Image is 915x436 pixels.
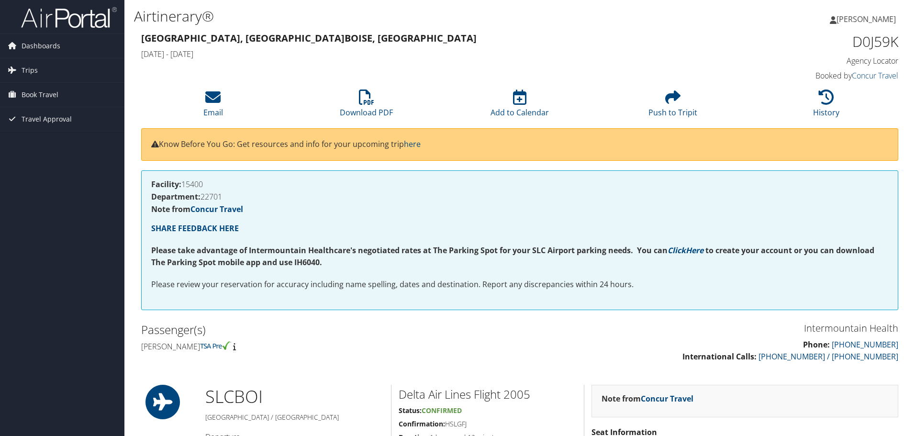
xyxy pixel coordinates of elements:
[399,386,577,402] h2: Delta Air Lines Flight 2005
[151,223,239,234] a: SHARE FEEDBACK HERE
[682,351,757,362] strong: International Calls:
[205,385,384,409] h1: SLC BOI
[830,5,905,34] a: [PERSON_NAME]
[759,351,898,362] a: [PHONE_NUMBER] / [PHONE_NUMBER]
[720,32,898,52] h1: D0J59K
[527,322,898,335] h3: Intermountain Health
[648,95,697,118] a: Push to Tripit
[720,70,898,81] h4: Booked by
[720,56,898,66] h4: Agency Locator
[141,341,513,352] h4: [PERSON_NAME]
[151,245,668,256] strong: Please take advantage of Intermountain Healthcare's negotiated rates at The Parking Spot for your...
[200,341,231,350] img: tsa-precheck.png
[151,204,243,214] strong: Note from
[340,95,393,118] a: Download PDF
[134,6,648,26] h1: Airtinerary®
[190,204,243,214] a: Concur Travel
[668,245,686,256] a: Click
[803,339,830,350] strong: Phone:
[852,70,898,81] a: Concur Travel
[22,83,58,107] span: Book Travel
[399,419,577,429] h5: HSLGFJ
[22,34,60,58] span: Dashboards
[151,138,888,151] p: Know Before You Go: Get resources and info for your upcoming trip
[22,107,72,131] span: Travel Approval
[813,95,839,118] a: History
[21,6,117,29] img: airportal-logo.png
[399,419,445,428] strong: Confirmation:
[404,139,421,149] a: here
[205,413,384,422] h5: [GEOGRAPHIC_DATA] / [GEOGRAPHIC_DATA]
[491,95,549,118] a: Add to Calendar
[422,406,462,415] span: Confirmed
[151,180,888,188] h4: 15400
[141,322,513,338] h2: Passenger(s)
[141,49,705,59] h4: [DATE] - [DATE]
[141,32,477,45] strong: [GEOGRAPHIC_DATA], [GEOGRAPHIC_DATA] Boise, [GEOGRAPHIC_DATA]
[151,193,888,201] h4: 22701
[641,393,693,404] a: Concur Travel
[686,245,703,256] a: Here
[602,393,693,404] strong: Note from
[151,179,181,190] strong: Facility:
[832,339,898,350] a: [PHONE_NUMBER]
[22,58,38,82] span: Trips
[151,279,888,291] p: Please review your reservation for accuracy including name spelling, dates and destination. Repor...
[203,95,223,118] a: Email
[399,406,422,415] strong: Status:
[151,191,201,202] strong: Department:
[837,14,896,24] span: [PERSON_NAME]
